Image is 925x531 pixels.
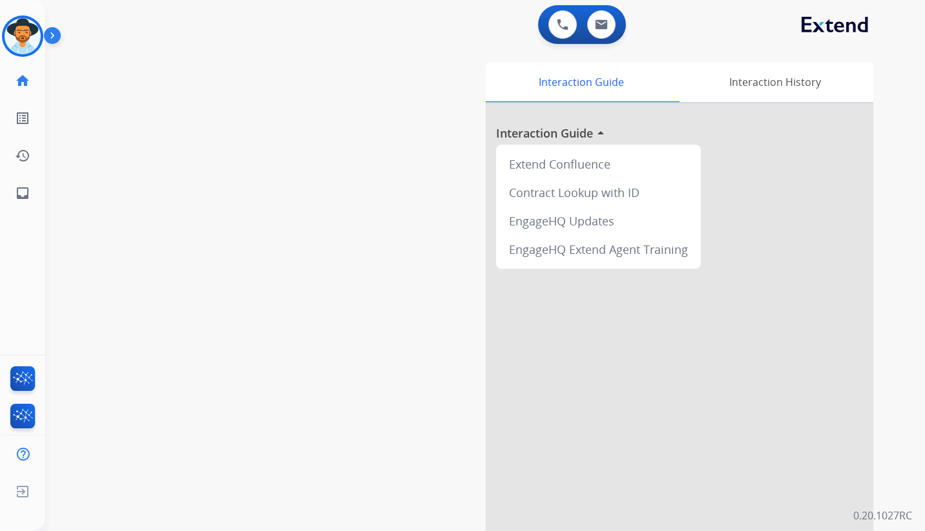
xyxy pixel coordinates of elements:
div: Interaction History [676,62,873,102]
mat-icon: list_alt [15,110,30,126]
div: Interaction Guide [486,62,676,102]
p: 0.20.1027RC [853,508,912,523]
div: Contract Lookup with ID [501,178,696,207]
div: EngageHQ Updates [501,207,696,235]
div: Extend Confluence [501,150,696,178]
mat-icon: home [15,73,30,88]
div: EngageHQ Extend Agent Training [501,235,696,264]
mat-icon: inbox [15,185,30,201]
img: avatar [5,18,41,54]
mat-icon: history [15,148,30,163]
